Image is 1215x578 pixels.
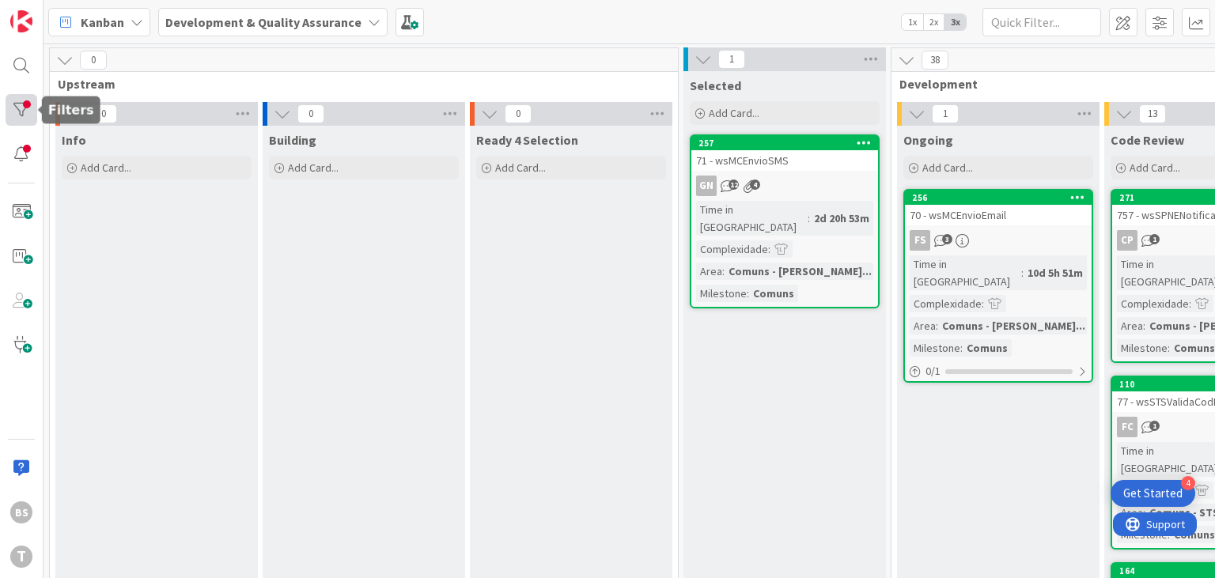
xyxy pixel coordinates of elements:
div: 71 - wsMCEnvioSMS [691,150,878,171]
span: Add Card... [922,161,973,175]
span: 1 [718,50,745,69]
h5: Filters [48,103,94,118]
span: Add Card... [81,161,131,175]
div: Milestone [910,339,960,357]
div: 256 [912,192,1092,203]
span: : [1189,295,1191,312]
span: Add Card... [1130,161,1180,175]
div: 256 [905,191,1092,205]
a: 25771 - wsMCEnvioSMSGNTime in [GEOGRAPHIC_DATA]:2d 20h 53mComplexidade:Area:Comuns - [PERSON_NAME... [690,134,880,308]
div: Comuns - [PERSON_NAME]... [725,263,876,280]
span: Add Card... [709,106,759,120]
span: 4 [750,179,760,190]
span: Upstream [58,76,658,92]
span: 1 [1149,421,1160,431]
div: 25670 - wsMCEnvioEmail [905,191,1092,225]
div: 257 [691,136,878,150]
div: BS [10,501,32,523]
img: Visit kanbanzone.com [10,10,32,32]
span: Add Card... [288,161,339,175]
span: : [960,339,963,357]
span: 0 / 1 [925,363,941,380]
div: Complexidade [696,240,768,258]
div: 4 [1181,476,1195,490]
div: 70 - wsMCEnvioEmail [905,205,1092,225]
span: : [982,295,984,312]
span: : [722,263,725,280]
div: FS [905,230,1092,251]
div: GN [696,176,717,196]
div: FS [910,230,930,251]
span: : [747,285,749,302]
span: Ongoing [903,132,953,148]
span: 2x [923,14,944,30]
span: Kanban [81,13,124,32]
div: 257 [698,138,878,149]
div: CP [1117,230,1137,251]
div: Time in [GEOGRAPHIC_DATA] [910,255,1021,290]
span: Building [269,132,316,148]
input: Quick Filter... [982,8,1101,36]
div: Milestone [1117,339,1168,357]
span: Info [62,132,86,148]
span: 3x [944,14,966,30]
span: : [936,317,938,334]
div: T [10,546,32,568]
div: Complexidade [910,295,982,312]
div: 2d 20h 53m [810,210,873,227]
div: Area [1117,504,1143,521]
span: Code Review [1111,132,1184,148]
div: Comuns [963,339,1012,357]
div: Open Get Started checklist, remaining modules: 4 [1111,480,1195,507]
span: Selected [690,77,741,93]
span: 0 [505,104,532,123]
span: 13 [1139,104,1166,123]
span: 1 [1149,234,1160,244]
div: 10d 5h 51m [1024,264,1087,281]
div: Comuns - [PERSON_NAME]... [938,317,1089,334]
div: Area [1117,317,1143,334]
b: Development & Quality Assurance [165,14,361,30]
div: Milestone [696,285,747,302]
span: 38 [922,51,948,70]
span: Support [33,2,72,21]
span: 1 [932,104,959,123]
div: FC [1117,417,1137,437]
div: GN [691,176,878,196]
div: Complexidade [1117,295,1189,312]
span: 3 [942,234,952,244]
div: Comuns [749,285,798,302]
div: Area [696,263,722,280]
div: Get Started [1123,485,1183,501]
a: 25670 - wsMCEnvioEmailFSTime in [GEOGRAPHIC_DATA]:10d 5h 51mComplexidade:Area:Comuns - [PERSON_NA... [903,189,1093,383]
span: 0 [297,104,324,123]
span: : [768,240,770,258]
div: 0/1 [905,361,1092,381]
span: : [1143,317,1145,334]
span: 0 [90,104,117,123]
span: Add Card... [495,161,546,175]
div: Area [910,317,936,334]
span: 12 [729,179,739,190]
span: 0 [80,51,107,70]
div: Time in [GEOGRAPHIC_DATA] [696,201,808,236]
span: : [1168,339,1170,357]
span: 1x [902,14,923,30]
span: : [808,210,810,227]
span: Ready 4 Selection [476,132,578,148]
span: : [1021,264,1024,281]
div: 25771 - wsMCEnvioSMS [691,136,878,171]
